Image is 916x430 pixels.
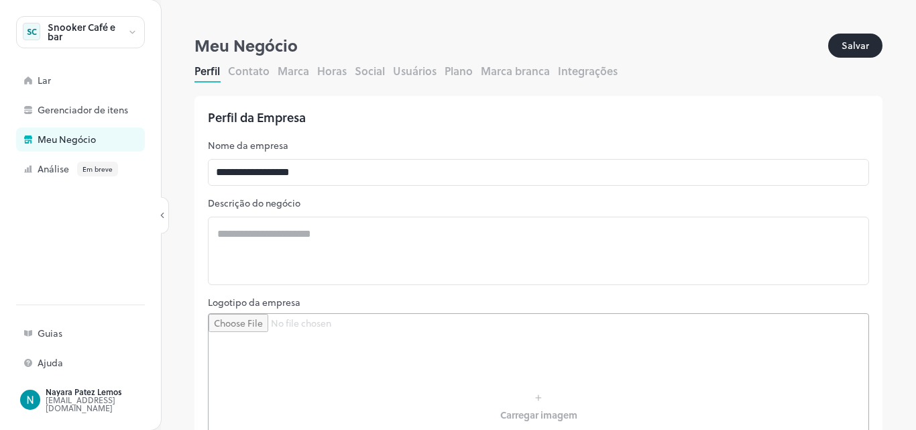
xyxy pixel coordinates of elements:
font: Contato [228,63,270,78]
font: Perfil [194,63,220,78]
img: ACg8ocJj3cyoJGYEGzYWB4aGDlj42vv3hsi9m1SdCY3Wn-IVIolboQ=s96-c [20,390,40,410]
button: Salvar [828,34,882,58]
font: Lar [38,73,51,87]
font: Horas [317,63,347,78]
font: Meu Negócio [38,132,96,146]
font: Usuários [393,63,437,78]
font: Nayara Patez Lemos [46,386,122,398]
font: Social [355,63,385,78]
font: Descrição do negócio [208,196,300,210]
font: Em breve [82,164,113,174]
font: Meu Negócio [194,34,298,57]
font: Marca branca [481,63,550,78]
font: Logotipo da empresa [208,295,300,309]
font: Salvar [842,39,869,53]
font: [EMAIL_ADDRESS][DOMAIN_NAME] [46,394,115,414]
font: Guias [38,326,62,340]
font: Plano [445,63,473,78]
font: Marca [278,63,309,78]
font: Snooker Café e bar [48,20,115,44]
font: Análise [38,162,69,176]
font: Nome da empresa [208,138,288,152]
font: Gerenciador de itens [38,103,128,117]
font: Perfil da Empresa [208,108,306,126]
font: Ajuda [38,356,63,370]
font: SC [27,25,37,38]
font: Integrações [558,63,618,78]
